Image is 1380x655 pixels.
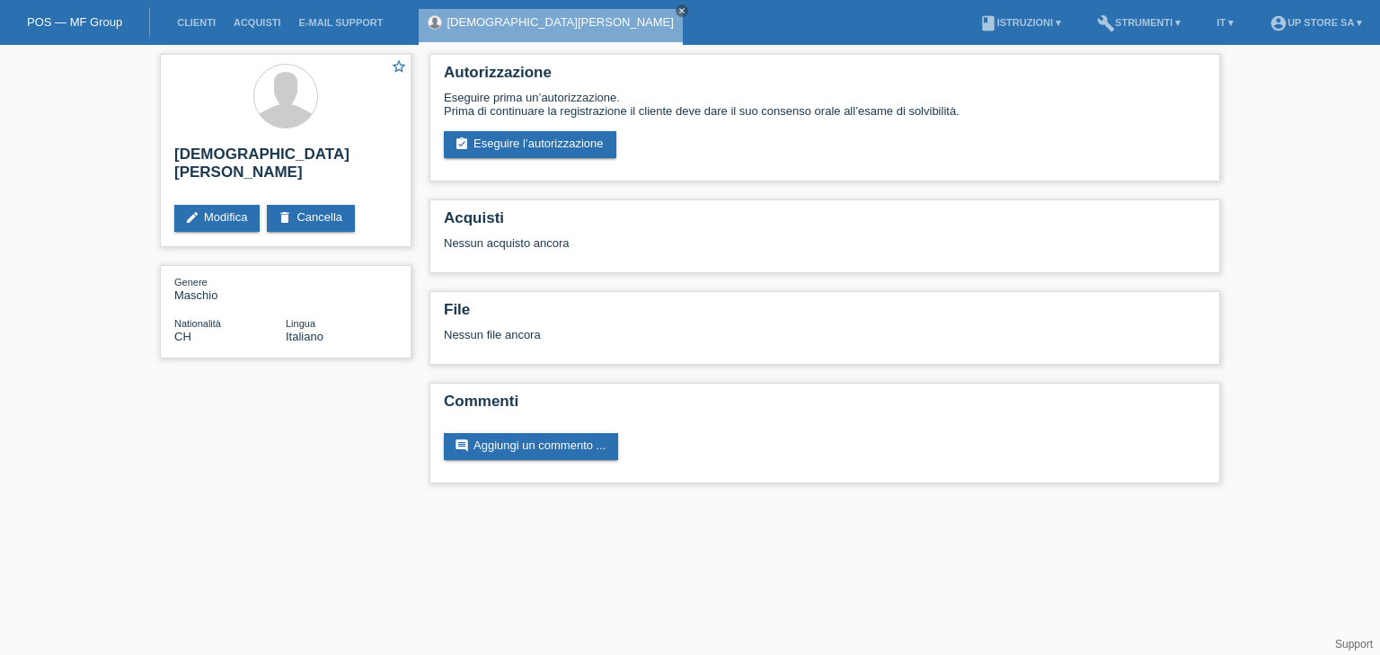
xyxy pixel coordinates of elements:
a: E-mail Support [290,17,393,28]
a: bookIstruzioni ▾ [970,17,1070,28]
i: account_circle [1269,14,1287,32]
a: account_circleUp Store SA ▾ [1261,17,1371,28]
i: book [979,14,997,32]
i: edit [185,210,199,225]
i: star_border [391,58,407,75]
i: comment [455,438,469,453]
div: Eseguire prima un’autorizzazione. Prima di continuare la registrazione il cliente deve dare il su... [444,91,1206,118]
span: Svizzera [174,330,191,343]
a: star_border [391,58,407,77]
a: buildStrumenti ▾ [1088,17,1190,28]
a: close [676,4,688,17]
a: POS — MF Group [27,15,122,29]
a: IT ▾ [1207,17,1243,28]
a: Clienti [168,17,225,28]
h2: Autorizzazione [444,64,1206,91]
h2: Acquisti [444,209,1206,236]
span: Italiano [286,330,323,343]
i: close [677,6,686,15]
span: Lingua [286,318,315,329]
i: assignment_turned_in [455,137,469,151]
h2: File [444,301,1206,328]
a: deleteCancella [267,205,355,232]
div: Maschio [174,275,286,302]
h2: [DEMOGRAPHIC_DATA][PERSON_NAME] [174,146,397,190]
a: editModifica [174,205,260,232]
a: commentAggiungi un commento ... [444,433,618,460]
div: Nessun acquisto ancora [444,236,1206,263]
a: Acquisti [225,17,290,28]
a: [DEMOGRAPHIC_DATA][PERSON_NAME] [447,15,673,29]
i: build [1097,14,1115,32]
i: delete [278,210,292,225]
span: Nationalità [174,318,221,329]
h2: Commenti [444,393,1206,420]
a: assignment_turned_inEseguire l’autorizzazione [444,131,616,158]
a: Support [1335,638,1373,651]
span: Genere [174,277,208,288]
div: Nessun file ancora [444,328,993,341]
